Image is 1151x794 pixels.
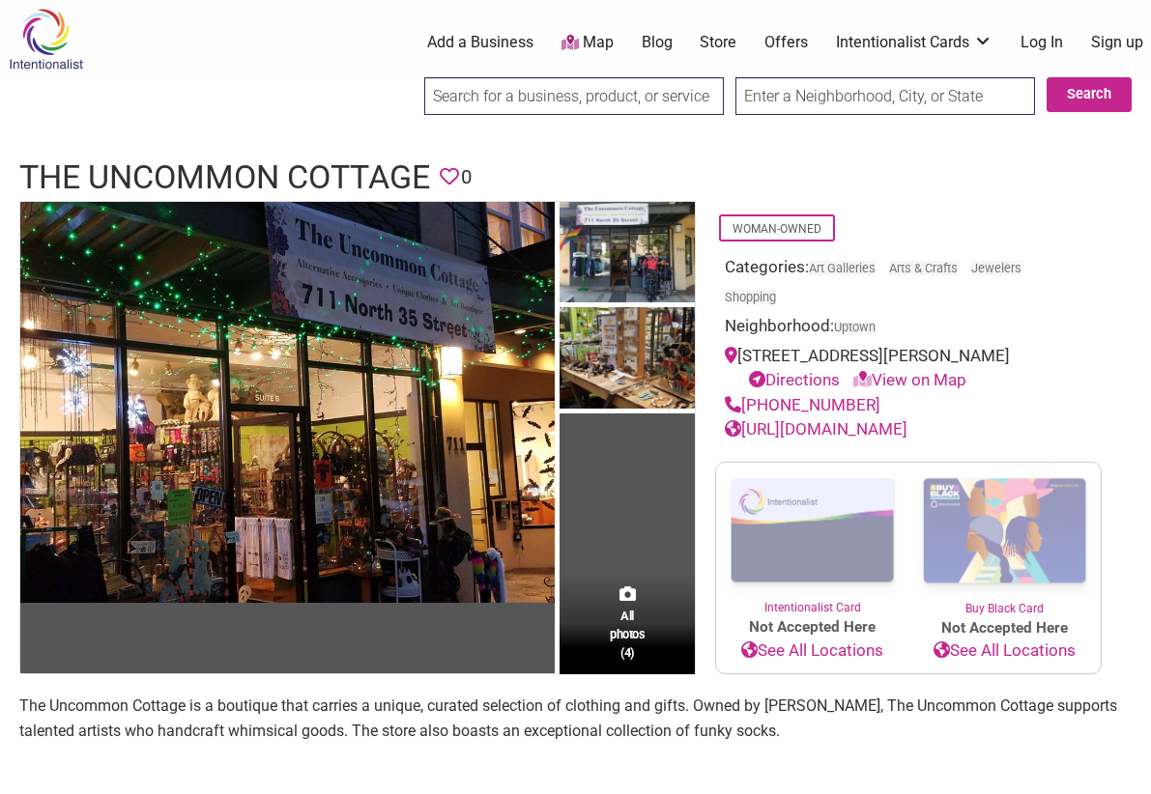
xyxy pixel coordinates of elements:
[908,463,1101,600] img: Buy Black Card
[749,370,840,389] a: Directions
[424,77,724,115] input: Search for a business, product, or service
[1021,32,1063,53] a: Log In
[716,638,908,664] a: See All Locations
[716,463,908,616] a: Intentionalist Card
[642,32,673,53] a: Blog
[725,314,1092,344] div: Neighborhood:
[853,370,966,389] a: View on Map
[725,419,907,439] a: [URL][DOMAIN_NAME]
[908,617,1101,639] span: Not Accepted Here
[610,607,645,662] span: All photos (4)
[427,32,533,53] a: Add a Business
[725,290,776,304] a: Shopping
[725,344,1092,393] div: [STREET_ADDRESS][PERSON_NAME]
[1047,77,1132,112] button: Search
[19,155,430,201] h1: The Uncommon Cottage
[809,261,876,275] a: Art Galleries
[733,222,821,236] a: Woman-Owned
[908,638,1101,664] a: See All Locations
[561,32,614,54] a: Map
[725,255,1092,315] div: Categories:
[908,463,1101,617] a: Buy Black Card
[700,32,736,53] a: Store
[461,162,472,192] span: 0
[19,694,1132,743] p: The Uncommon Cottage is a boutique that carries a unique, curated selection of clothing and gifts...
[834,322,876,334] span: Uptown
[735,77,1035,115] input: Enter a Neighborhood, City, or State
[836,32,993,53] a: Intentionalist Cards
[716,616,908,638] span: Not Accepted Here
[716,463,908,599] img: Intentionalist Card
[971,261,1022,275] a: Jewelers
[725,395,880,414] a: [PHONE_NUMBER]
[764,32,808,53] a: Offers
[1091,32,1143,53] a: Sign up
[889,261,958,275] a: Arts & Crafts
